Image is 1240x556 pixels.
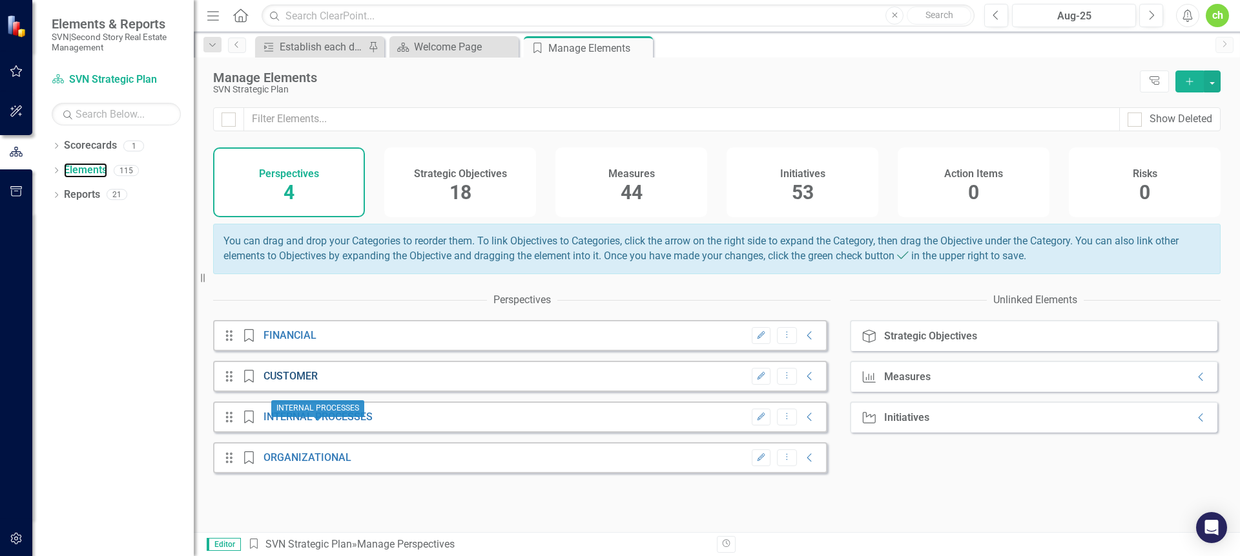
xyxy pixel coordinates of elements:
[608,168,655,180] h4: Measures
[280,39,365,55] div: Establish each department's portion of every Corporate wide GL
[52,32,181,53] small: SVN|Second Story Real Estate Management
[263,411,373,423] a: INTERNAL PROCESSES
[243,107,1120,131] input: Filter Elements...
[52,72,181,87] a: SVN Strategic Plan
[780,168,825,180] h4: Initiatives
[393,39,515,55] a: Welcome Page
[263,370,318,382] a: CUSTOMER
[449,181,471,204] span: 18
[262,5,975,27] input: Search ClearPoint...
[792,181,814,204] span: 53
[52,16,181,32] span: Elements & Reports
[263,329,316,341] a: FINANCIAL
[548,40,650,56] div: Manage Elements
[1133,168,1157,180] h4: Risks
[1206,4,1229,27] button: ch
[884,412,929,423] div: Initiatives
[107,189,127,200] div: 21
[993,293,1077,308] div: Unlinked Elements
[1017,8,1131,24] div: Aug-25
[123,140,144,151] div: 1
[1196,512,1227,543] div: Open Intercom Messenger
[884,330,977,342] div: Strategic Objectives
[114,165,139,176] div: 115
[52,103,181,125] input: Search Below...
[259,168,319,180] h4: Perspectives
[258,39,365,55] a: Establish each department's portion of every Corporate wide GL
[263,451,351,464] a: ORGANIZATIONAL
[493,293,551,308] div: Perspectives
[213,70,1133,85] div: Manage Elements
[247,537,707,552] div: » Manage Perspectives
[414,39,515,55] div: Welcome Page
[207,538,241,551] span: Editor
[1012,4,1136,27] button: Aug-25
[64,138,117,153] a: Scorecards
[6,14,30,37] img: ClearPoint Strategy
[968,181,979,204] span: 0
[265,538,352,550] a: SVN Strategic Plan
[907,6,971,25] button: Search
[414,168,507,180] h4: Strategic Objectives
[213,85,1133,94] div: SVN Strategic Plan
[621,181,643,204] span: 44
[213,224,1221,274] div: You can drag and drop your Categories to reorder them. To link Objectives to Categories, click th...
[1150,112,1212,127] div: Show Deleted
[271,400,364,417] div: INTERNAL PROCESSES
[64,187,100,202] a: Reports
[925,10,953,20] span: Search
[1139,181,1150,204] span: 0
[64,163,107,178] a: Elements
[284,181,294,204] span: 4
[944,168,1003,180] h4: Action Items
[884,371,931,383] div: Measures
